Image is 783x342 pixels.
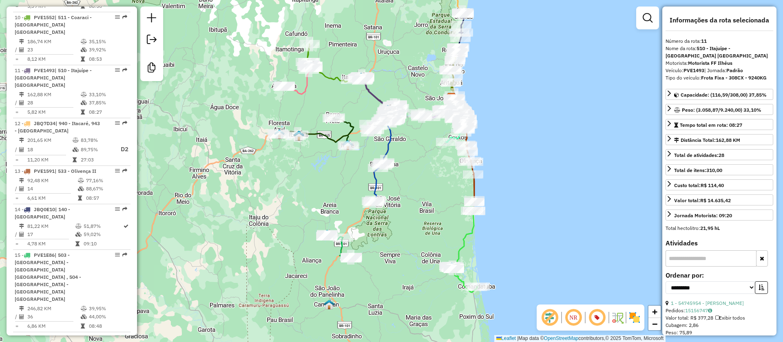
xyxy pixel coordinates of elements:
em: Opções [115,168,120,173]
img: PA Camacan [324,299,334,310]
td: 4,78 KM [27,240,75,248]
i: Tempo total em rota [81,110,85,115]
span: | 533 - Olivença II [55,168,96,174]
i: % de utilização do peso [81,306,87,311]
a: Zoom in [648,306,661,318]
strong: Motorista FF Ilhéus [688,60,732,66]
span: | Jornada: [704,67,743,73]
td: / [15,230,19,238]
span: PVE1552 [34,14,55,20]
em: Opções [115,207,120,212]
div: Nome da rota: [666,45,773,60]
img: WCL Ibicaraí [294,130,304,141]
td: 201,65 KM [27,136,72,144]
span: Exibir número da rota [587,308,607,327]
span: | 940 - Itacaré, 943 - [GEOGRAPHIC_DATA] [15,120,100,134]
a: Criar modelo [144,60,160,78]
i: Total de Atividades [19,232,24,237]
strong: 510 - Itajuípe - [GEOGRAPHIC_DATA] [GEOGRAPHIC_DATA] [666,45,768,59]
div: Atividade não roteirizada - FELISBERTO SANTIAGO [456,115,477,123]
i: Tempo total em rota [81,4,85,9]
td: 39,95% [88,304,127,313]
img: PA Floresta Azul [274,129,285,139]
td: 162,88 KM [27,90,80,99]
strong: 11 [701,38,707,44]
a: Exibir filtros [639,10,656,26]
td: = [15,240,19,248]
td: 08:56 [88,2,127,10]
td: 83,78% [80,136,113,144]
em: Rota exportada [122,15,127,20]
i: % de utilização da cubagem [81,47,87,52]
div: Valor total: R$ 377,28 [666,314,773,322]
span: | 511 - Coaraci - [GEOGRAPHIC_DATA] [GEOGRAPHIC_DATA] [15,14,92,35]
div: Veículo: [666,67,773,74]
td: / [15,144,19,154]
span: PVE1591 [34,168,55,174]
span: CUJ2C06 [34,334,55,340]
td: 23 [27,46,80,54]
div: Custo total: [674,182,724,189]
td: 89,75% [80,144,113,154]
span: | 503 - [GEOGRAPHIC_DATA] - [GEOGRAPHIC_DATA] [GEOGRAPHIC_DATA] , 504 - [GEOGRAPHIC_DATA] - [GEOG... [15,252,81,302]
td: 08:57 [86,194,127,202]
i: % de utilização do peso [78,178,84,183]
span: + [652,307,657,317]
td: 5,82 KM [27,108,80,116]
em: Rota exportada [122,168,127,173]
div: Total hectolitro: [666,225,773,232]
strong: 21,95 hL [700,225,720,231]
td: 44,00% [88,313,127,321]
i: % de utilização da cubagem [81,100,87,105]
div: Valor total: [674,197,731,204]
span: Exibir todos [715,315,745,321]
h4: Informações da rota selecionada [666,16,773,24]
i: Total de Atividades [19,147,24,152]
img: WCL Itapé [343,140,353,150]
a: Nova sessão e pesquisa [144,10,160,28]
td: 6,61 KM [27,194,77,202]
a: Valor total:R$ 14.635,42 [666,194,773,205]
td: 36 [27,313,80,321]
img: WCL Itajuípe [356,72,366,83]
i: Tempo total em rota [78,196,82,201]
a: Tempo total em rota: 08:27 [666,119,773,130]
label: Ordenar por: [666,270,773,280]
div: Tipo do veículo: [666,74,773,82]
td: 11,20 KM [27,156,72,164]
td: 37,85% [88,99,127,107]
td: 08:48 [88,322,127,330]
em: Rota exportada [122,68,127,73]
em: Rota exportada [122,252,127,257]
td: 246,82 KM [27,304,80,313]
i: % de utilização do peso [81,39,87,44]
i: % de utilização da cubagem [75,232,82,237]
img: CDD Ilheus [446,93,457,103]
strong: 28 [719,152,724,158]
i: Distância Total [19,138,24,143]
td: 14 [27,185,77,193]
div: Número da rota: [666,38,773,45]
td: 88,67% [86,185,127,193]
td: = [15,2,19,10]
td: 186,74 KM [27,38,80,46]
img: PA Ibicaraí [294,130,304,141]
i: Total de Atividades [19,47,24,52]
img: PA - Una [447,262,457,272]
td: 81,22 KM [27,222,75,230]
a: Leaflet [496,335,516,341]
i: Total de Atividades [19,314,24,319]
td: = [15,194,19,202]
i: Distância Total [19,178,24,183]
i: % de utilização do peso [73,138,79,143]
td: 33,10% [88,90,127,99]
span: Tempo total em rota: 08:27 [680,122,742,128]
div: Motorista: [666,60,773,67]
td: / [15,46,19,54]
em: Rota exportada [122,207,127,212]
td: 39,92% [88,46,127,54]
i: Total de Atividades [19,100,24,105]
span: Cubagem: 2,86 [666,322,699,328]
span: Total de atividades: [674,152,724,158]
p: D2 [114,145,128,154]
